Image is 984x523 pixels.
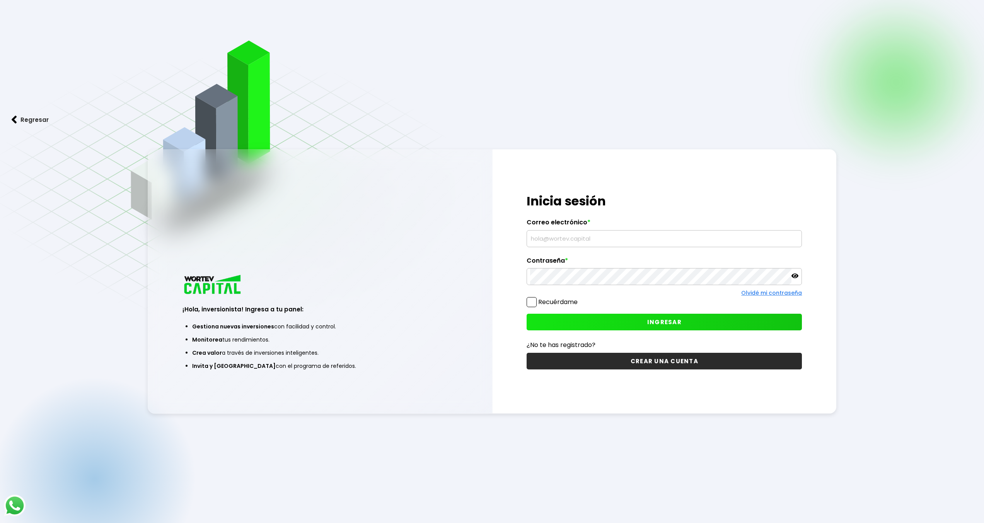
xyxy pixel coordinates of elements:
[538,297,578,306] label: Recuérdame
[192,349,222,357] span: Crea valor
[192,359,448,373] li: con el programa de referidos.
[192,333,448,346] li: tus rendimientos.
[192,346,448,359] li: a través de inversiones inteligentes.
[741,289,802,297] a: Olvidé mi contraseña
[192,336,222,344] span: Monitorea
[647,318,682,326] span: INGRESAR
[527,257,802,268] label: Contraseña
[527,340,802,350] p: ¿No te has registrado?
[182,274,244,297] img: logo_wortev_capital
[527,192,802,210] h1: Inicia sesión
[527,314,802,330] button: INGRESAR
[527,353,802,369] button: CREAR UNA CUENTA
[527,340,802,369] a: ¿No te has registrado?CREAR UNA CUENTA
[182,305,458,314] h3: ¡Hola, inversionista! Ingresa a tu panel:
[192,320,448,333] li: con facilidad y control.
[4,495,26,516] img: logos_whatsapp-icon.242b2217.svg
[527,219,802,230] label: Correo electrónico
[530,231,798,247] input: hola@wortev.capital
[192,362,276,370] span: Invita y [GEOGRAPHIC_DATA]
[192,323,274,330] span: Gestiona nuevas inversiones
[12,116,17,124] img: flecha izquierda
